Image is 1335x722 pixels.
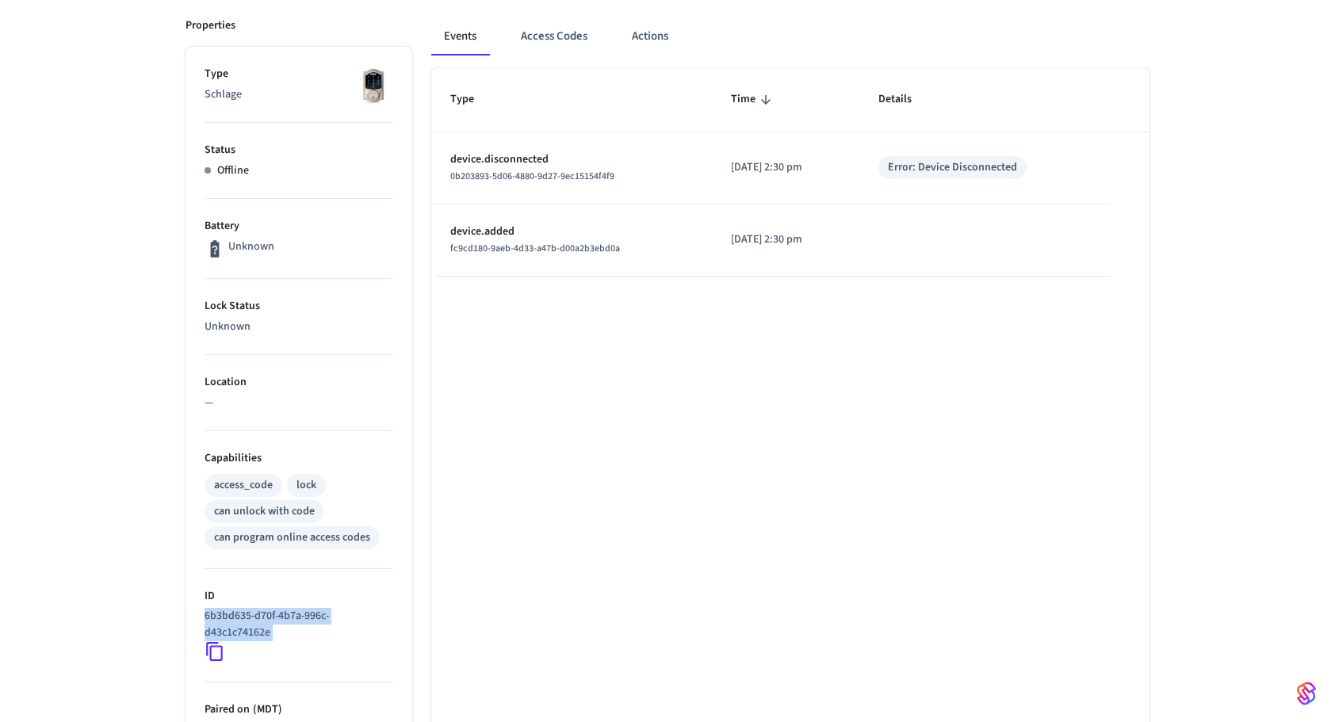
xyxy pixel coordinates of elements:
p: Paired on [205,701,393,718]
p: Type [205,66,393,82]
p: Schlage [205,86,393,103]
div: Error: Device Disconnected [888,159,1017,176]
p: [DATE] 2:30 pm [731,159,840,176]
p: — [205,395,393,411]
p: Lock Status [205,298,393,315]
p: Capabilities [205,450,393,467]
p: device.added [450,223,693,240]
p: Properties [186,17,235,34]
div: lock [296,477,316,494]
img: SeamLogoGradient.69752ec5.svg [1297,681,1316,706]
table: sticky table [431,68,1149,276]
button: Events [431,17,489,55]
button: Actions [619,17,681,55]
p: 6b3bd635-d70f-4b7a-996c-d43c1c74162e [205,608,387,641]
button: Access Codes [508,17,600,55]
p: Status [205,142,393,159]
p: device.disconnected [450,151,693,168]
div: access_code [214,477,273,494]
span: Time [731,87,776,112]
p: Unknown [205,319,393,335]
p: [DATE] 2:30 pm [731,231,840,248]
span: ( MDT ) [250,701,282,717]
p: Unknown [228,239,274,255]
span: 0b203893-5d06-4880-9d27-9ec15154f4f9 [450,170,614,183]
p: Location [205,374,393,391]
p: Offline [217,162,249,179]
div: ant example [431,17,1149,55]
p: ID [205,588,393,605]
p: Battery [205,218,393,235]
img: Schlage Sense Smart Deadbolt with Camelot Trim, Front [354,66,393,105]
div: can unlock with code [214,503,315,520]
span: fc9cd180-9aeb-4d33-a47b-d00a2b3ebd0a [450,242,620,255]
span: Details [878,87,932,112]
span: Type [450,87,495,112]
div: can program online access codes [214,529,370,546]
